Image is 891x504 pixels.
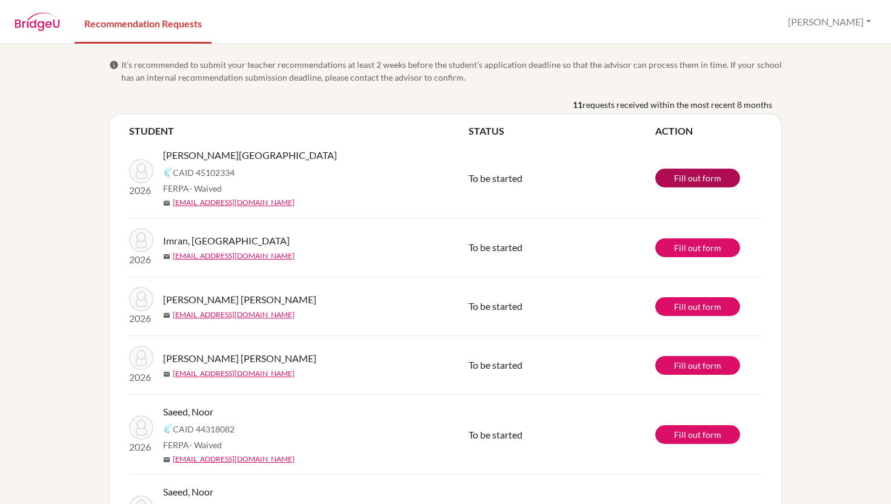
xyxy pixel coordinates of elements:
[655,356,740,375] a: Fill out form
[129,440,153,454] p: 2026
[163,148,337,163] span: [PERSON_NAME][GEOGRAPHIC_DATA]
[163,405,213,419] span: Saeed, Noor
[173,197,295,208] a: [EMAIL_ADDRESS][DOMAIN_NAME]
[573,98,582,111] b: 11
[189,183,222,193] span: - Waived
[109,60,119,70] span: info
[783,10,876,33] button: [PERSON_NAME]
[163,253,170,260] span: mail
[129,124,469,138] th: STUDENT
[163,424,173,434] img: Common App logo
[129,159,153,183] img: Saadia, Haleema
[655,425,740,444] a: Fill out form
[582,98,772,111] span: requests received within the most recent 8 months
[163,438,222,451] span: FERPA
[129,183,153,198] p: 2026
[129,252,153,267] p: 2026
[163,200,170,207] span: mail
[173,250,295,261] a: [EMAIL_ADDRESS][DOMAIN_NAME]
[163,182,222,195] span: FERPA
[163,292,316,307] span: [PERSON_NAME] [PERSON_NAME]
[655,124,762,138] th: ACTION
[163,456,170,463] span: mail
[129,311,153,326] p: 2026
[469,359,522,371] span: To be started
[469,172,522,184] span: To be started
[469,429,522,440] span: To be started
[469,124,655,138] th: STATUS
[163,312,170,319] span: mail
[163,234,290,248] span: Imran, [GEOGRAPHIC_DATA]
[129,287,153,311] img: Malik, Nijah Fatima
[469,300,522,312] span: To be started
[163,485,213,499] span: Saeed, Noor
[75,2,212,44] a: Recommendation Requests
[655,169,740,187] a: Fill out form
[173,454,295,465] a: [EMAIL_ADDRESS][DOMAIN_NAME]
[655,238,740,257] a: Fill out form
[121,58,782,84] span: It’s recommended to submit your teacher recommendations at least 2 weeks before the student’s app...
[129,346,153,370] img: Malik, Nijah Fatima
[173,423,235,435] span: CAID 44318082
[173,368,295,379] a: [EMAIL_ADDRESS][DOMAIN_NAME]
[655,297,740,316] a: Fill out form
[129,228,153,252] img: Imran, Haniya
[173,309,295,320] a: [EMAIL_ADDRESS][DOMAIN_NAME]
[163,351,316,366] span: [PERSON_NAME] [PERSON_NAME]
[189,440,222,450] span: - Waived
[129,415,153,440] img: Saeed, Noor
[129,370,153,385] p: 2026
[163,167,173,177] img: Common App logo
[469,241,522,253] span: To be started
[15,13,60,31] img: BridgeU logo
[173,166,235,179] span: CAID 45102334
[163,371,170,378] span: mail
